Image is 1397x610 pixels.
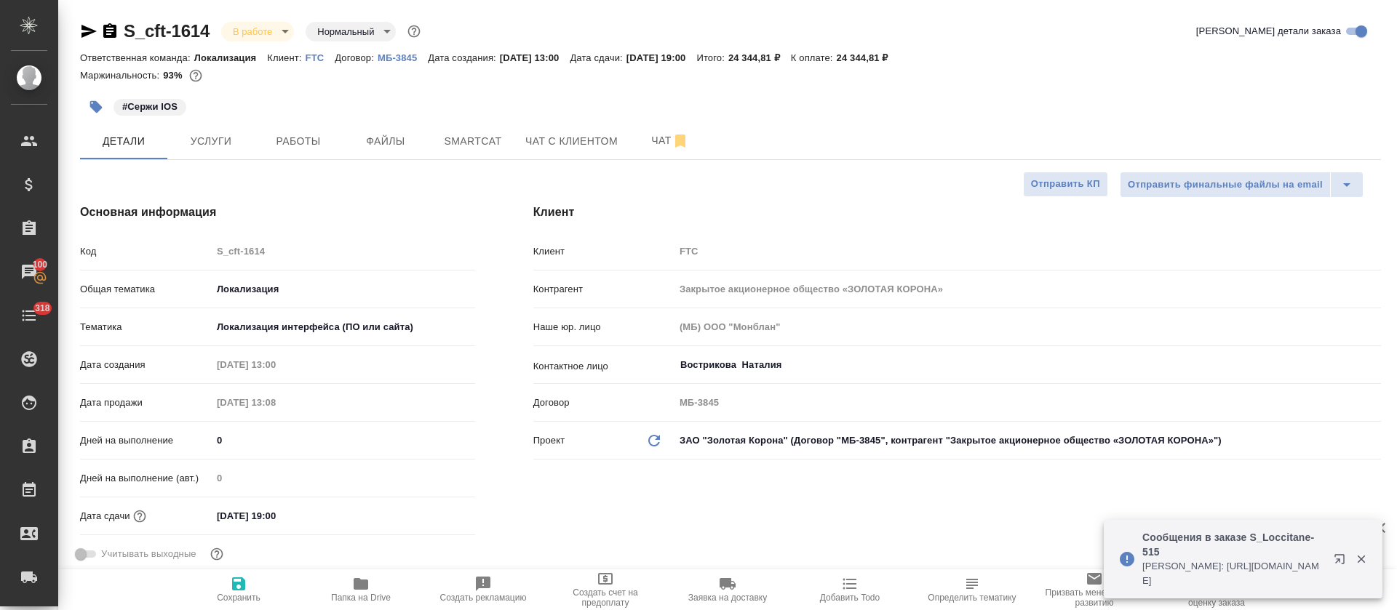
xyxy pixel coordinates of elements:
[228,25,276,38] button: В работе
[212,430,475,451] input: ✎ Введи что-нибудь
[533,204,1381,221] h4: Клиент
[89,132,159,151] span: Детали
[1142,530,1324,559] p: Сообщения в заказе S_Loccitane-515
[130,507,149,526] button: Если добавить услуги и заполнить их объемом, то дата рассчитается автоматически
[80,282,212,297] p: Общая тематика
[124,21,210,41] a: S_cft-1614
[351,132,421,151] span: Файлы
[80,433,212,448] p: Дней на выполнение
[1033,569,1155,610] button: Призвать менеджера по развитию
[221,22,294,41] div: В работе
[212,505,339,526] input: ✎ Введи что-нибудь
[674,316,1381,337] input: Пустое поле
[672,132,689,150] svg: Отписаться
[212,241,475,262] input: Пустое поле
[674,241,1381,262] input: Пустое поле
[122,100,178,114] p: #Сержи IOS
[306,52,335,63] p: FTC
[4,254,55,290] a: 100
[533,433,565,448] p: Проект
[263,132,333,151] span: Работы
[80,23,97,40] button: Скопировать ссылку для ЯМессенджера
[1023,172,1108,197] button: Отправить КП
[112,100,188,112] span: Сержи IOS
[533,320,674,334] p: Наше юр. лицо
[80,52,194,63] p: Ответственная команда:
[163,70,186,81] p: 93%
[1128,177,1323,193] span: Отправить финальные файлы на email
[178,569,300,610] button: Сохранить
[300,569,422,610] button: Папка на Drive
[696,52,728,63] p: Итого:
[626,52,697,63] p: [DATE] 19:00
[331,593,391,603] span: Папка на Drive
[1325,545,1360,579] button: Открыть в новой вкладке
[674,392,1381,413] input: Пустое поле
[1042,587,1147,608] span: Призвать менеджера по развитию
[635,132,705,150] span: Чат
[533,244,674,259] p: Клиент
[688,593,767,603] span: Заявка на доставку
[335,52,378,63] p: Договор:
[911,569,1033,610] button: Определить тематику
[544,569,666,610] button: Создать счет на предоплату
[194,52,268,63] p: Локализация
[212,354,339,375] input: Пустое поле
[306,51,335,63] a: FTC
[306,22,396,41] div: В работе
[212,277,475,302] div: Локализация
[405,22,423,41] button: Доп статусы указывают на важность/срочность заказа
[212,392,339,413] input: Пустое поле
[428,52,499,63] p: Дата создания:
[80,244,212,259] p: Код
[101,23,119,40] button: Скопировать ссылку
[80,320,212,334] p: Тематика
[24,257,57,272] span: 100
[674,428,1381,453] div: ЗАО "Золотая Корона" (Договор "МБ-3845", контрагент "Закрытое акционерное общество «ЗОЛОТАЯ КОРОН...
[80,358,212,372] p: Дата создания
[80,70,163,81] p: Маржинальность:
[80,471,212,486] p: Дней на выполнение (авт.)
[525,132,618,151] span: Чат с клиентом
[674,278,1381,300] input: Пустое поле
[101,547,196,561] span: Учитывать выходные
[440,593,527,603] span: Создать рекламацию
[176,132,246,151] span: Услуги
[928,593,1016,603] span: Определить тематику
[217,593,260,603] span: Сохранить
[1346,553,1376,566] button: Закрыть
[207,545,226,563] button: Выбери, если сб и вс нужно считать рабочими днями для выполнения заказа.
[212,467,475,489] input: Пустое поле
[553,587,658,608] span: Создать счет на предоплату
[1373,364,1376,366] button: Open
[533,282,674,297] p: Контрагент
[378,52,428,63] p: МБ-3845
[791,52,837,63] p: К оплате:
[1120,172,1331,198] button: Отправить финальные файлы на email
[80,91,112,123] button: Добавить тэг
[80,509,130,523] p: Дата сдачи
[313,25,378,38] button: Нормальный
[4,297,55,334] a: 318
[267,52,305,63] p: Клиент:
[728,52,791,63] p: 24 344,81 ₽
[26,301,59,316] span: 318
[666,569,789,610] button: Заявка на доставку
[80,204,475,221] h4: Основная информация
[80,396,212,410] p: Дата продажи
[789,569,911,610] button: Добавить Todo
[1031,176,1100,193] span: Отправить КП
[378,51,428,63] a: МБ-3845
[438,132,508,151] span: Smartcat
[570,52,626,63] p: Дата сдачи:
[837,52,899,63] p: 24 344,81 ₽
[533,359,674,374] p: Контактное лицо
[422,569,544,610] button: Создать рекламацию
[500,52,570,63] p: [DATE] 13:00
[533,396,674,410] p: Договор
[186,66,205,85] button: 1353.40 RUB;
[1120,172,1364,198] div: split button
[1142,559,1324,588] p: [PERSON_NAME]: [URL][DOMAIN_NAME]
[1196,24,1341,39] span: [PERSON_NAME] детали заказа
[820,593,880,603] span: Добавить Todo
